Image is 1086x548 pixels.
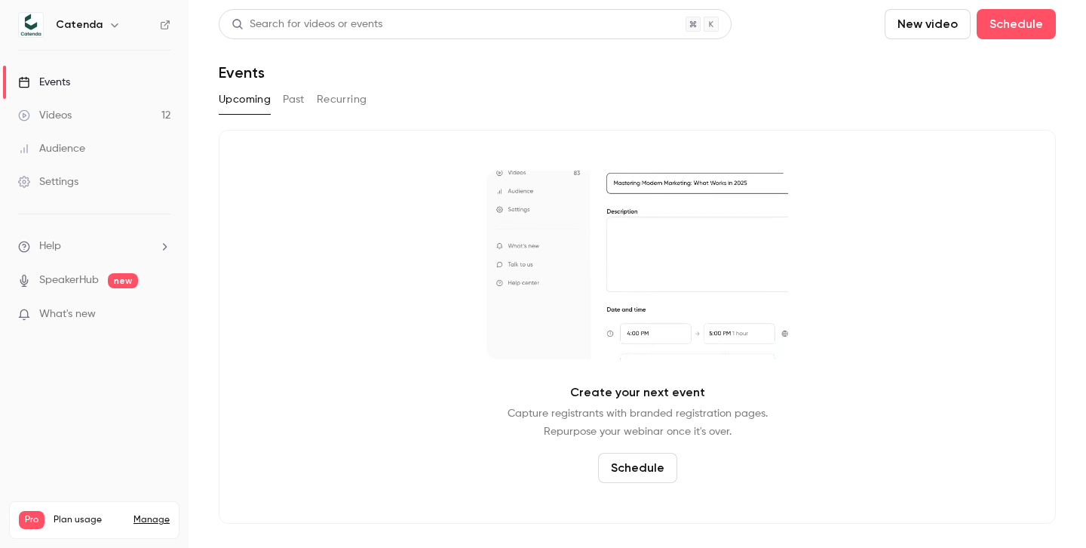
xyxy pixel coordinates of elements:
[508,405,768,441] p: Capture registrants with branded registration pages. Repurpose your webinar once it's over.
[39,272,99,288] a: SpeakerHub
[977,9,1056,39] button: Schedule
[133,514,170,526] a: Manage
[39,306,96,322] span: What's new
[219,88,271,112] button: Upcoming
[19,511,44,529] span: Pro
[885,9,971,39] button: New video
[219,63,265,82] h1: Events
[317,88,367,112] button: Recurring
[18,141,85,156] div: Audience
[39,239,61,254] span: Help
[18,108,72,123] div: Videos
[56,17,103,32] h6: Catenda
[18,174,78,189] div: Settings
[18,75,70,90] div: Events
[570,383,705,402] p: Create your next event
[54,514,124,526] span: Plan usage
[19,13,43,37] img: Catenda
[283,88,305,112] button: Past
[108,273,138,288] span: new
[18,239,170,254] li: help-dropdown-opener
[598,453,677,483] button: Schedule
[152,308,170,322] iframe: Noticeable Trigger
[232,17,382,32] div: Search for videos or events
